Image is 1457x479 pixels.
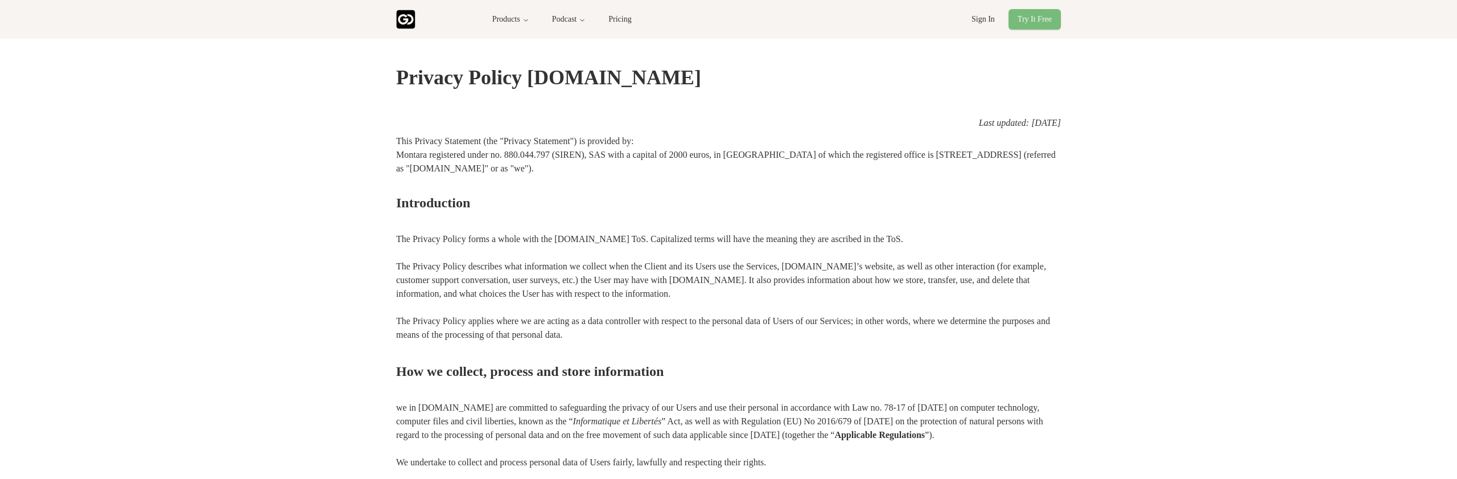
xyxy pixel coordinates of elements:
[614,9,660,30] button: Pricing
[396,10,415,29] img: Goelo Logo
[396,349,1061,394] h2: How we collect, process and store information
[396,130,1061,180] p: This Privacy Statement (the "Privacy Statement") is provided by: Montara registered under no. 880...
[396,226,1061,253] p: The Privacy Policy forms a whole with the [DOMAIN_NAME] ToS. Capitalized terms will have the mean...
[396,180,1061,226] h2: Introduction
[396,116,1061,130] p: Last updated: [DATE]
[483,9,610,30] nav: Main
[1003,9,1061,30] button: Try It Free
[550,9,610,30] button: Podcast
[544,443,598,455] strong: Regulations
[396,39,1061,116] h1: Privacy Policy [DOMAIN_NAME]
[483,9,545,30] button: Products
[396,394,1061,462] p: we in [DOMAIN_NAME] are committed to safeguarding the privacy of our Users and use their personal...
[396,308,1061,349] p: The Privacy Policy applies where we are acting as a data controller with respect to the personal ...
[701,416,803,427] em: Informatique et Libertés
[396,253,1061,308] p: The Privacy Policy describes what information we collect when the Client and its Users use the Se...
[396,10,478,29] a: GOELO
[493,443,541,455] strong: Applicable
[953,9,998,30] button: Sign In
[420,10,469,28] div: GOELO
